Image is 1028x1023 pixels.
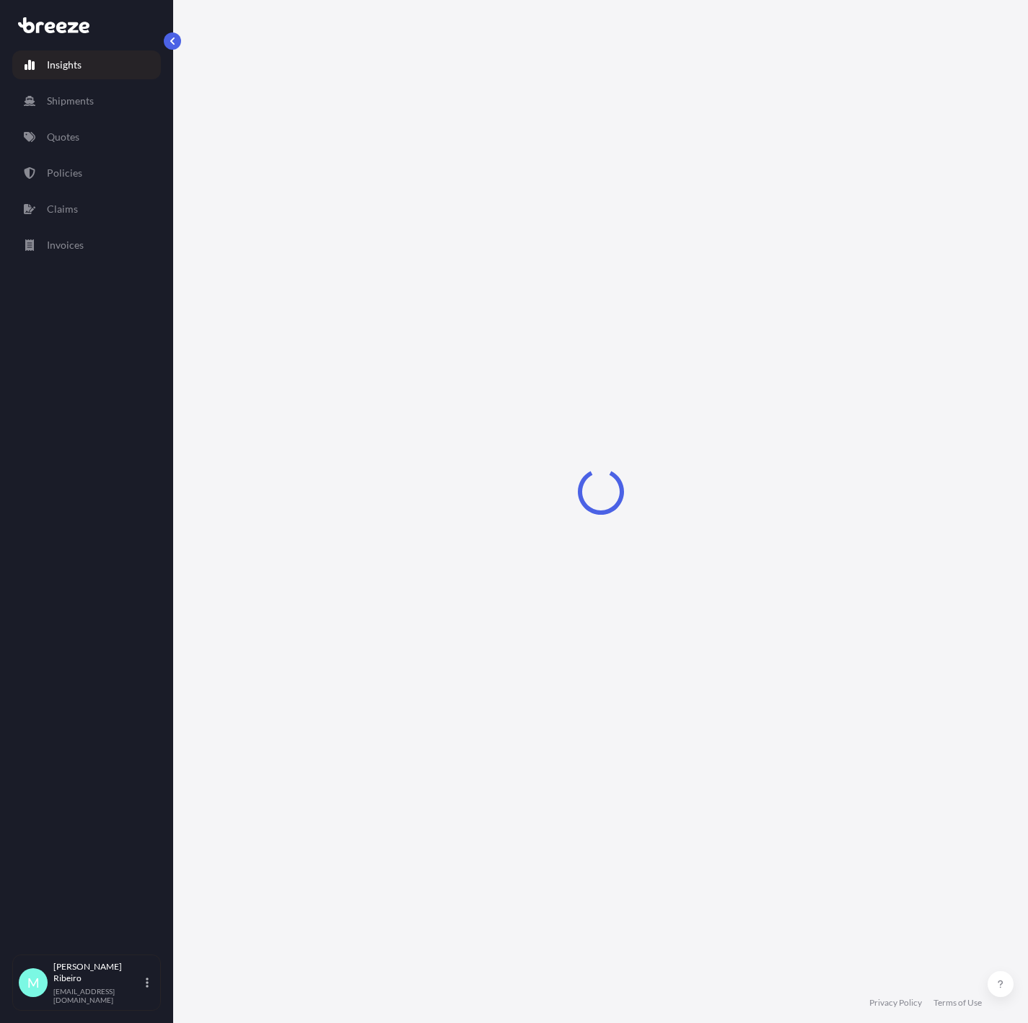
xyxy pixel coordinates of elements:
[933,997,982,1009] a: Terms of Use
[47,58,82,72] p: Insights
[47,166,82,180] p: Policies
[869,997,922,1009] a: Privacy Policy
[47,94,94,108] p: Shipments
[47,130,79,144] p: Quotes
[12,159,161,187] a: Policies
[12,123,161,151] a: Quotes
[12,87,161,115] a: Shipments
[47,238,84,252] p: Invoices
[12,231,161,260] a: Invoices
[47,202,78,216] p: Claims
[53,961,143,984] p: [PERSON_NAME] Ribeiro
[53,987,143,1004] p: [EMAIL_ADDRESS][DOMAIN_NAME]
[12,195,161,223] a: Claims
[27,975,40,990] span: M
[12,50,161,79] a: Insights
